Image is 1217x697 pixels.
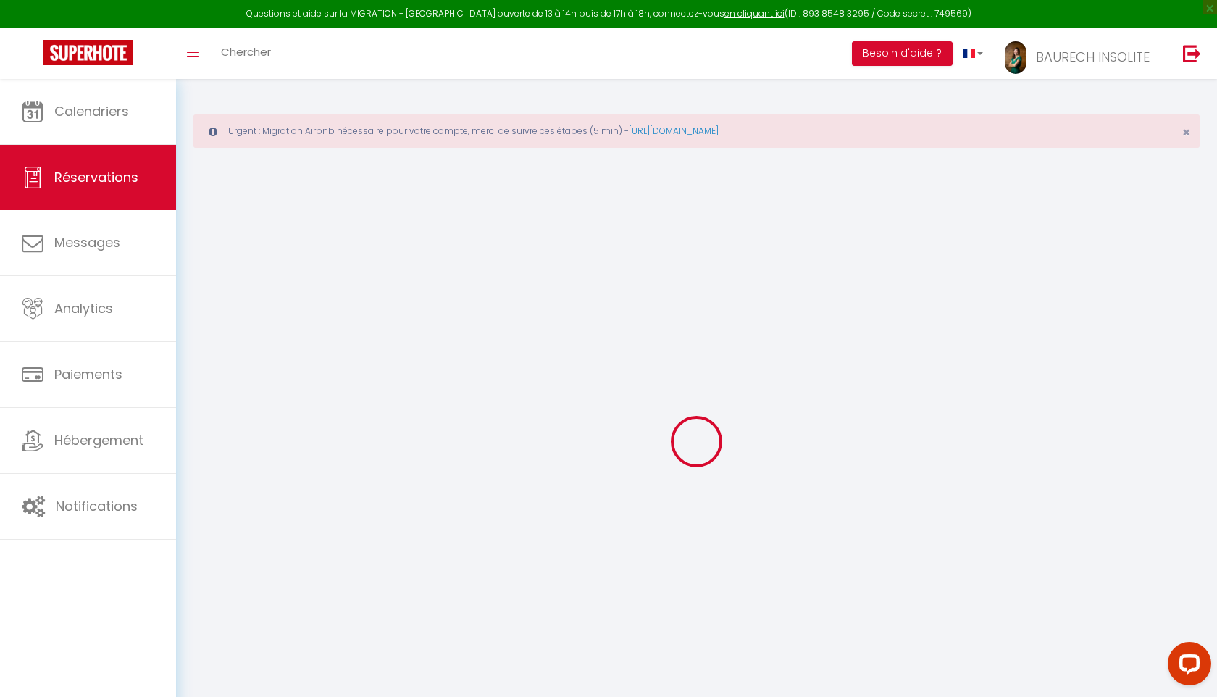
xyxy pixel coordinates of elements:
[1183,44,1201,62] img: logout
[54,233,120,251] span: Messages
[54,431,143,449] span: Hébergement
[54,365,122,383] span: Paiements
[1036,48,1150,66] span: BAURECH INSOLITE
[1182,123,1190,141] span: ×
[724,7,785,20] a: en cliquant ici
[54,168,138,186] span: Réservations
[54,299,113,317] span: Analytics
[193,114,1200,148] div: Urgent : Migration Airbnb nécessaire pour votre compte, merci de suivre ces étapes (5 min) -
[56,497,138,515] span: Notifications
[54,102,129,120] span: Calendriers
[210,28,282,79] a: Chercher
[629,125,719,137] a: [URL][DOMAIN_NAME]
[994,28,1168,79] a: ... BAURECH INSOLITE
[43,40,133,65] img: Super Booking
[852,41,953,66] button: Besoin d'aide ?
[221,44,271,59] span: Chercher
[1182,126,1190,139] button: Close
[1156,636,1217,697] iframe: LiveChat chat widget
[1005,41,1026,74] img: ...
